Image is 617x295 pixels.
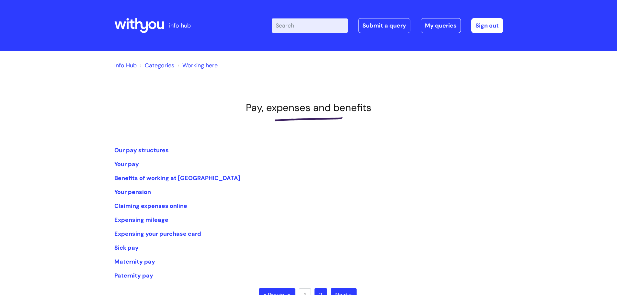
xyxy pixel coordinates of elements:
[114,188,151,196] a: Your pension
[114,272,153,279] a: Paternity pay
[114,230,201,238] a: Expensing your purchase card
[272,18,348,33] input: Search
[114,174,240,182] a: Benefits of working at [GEOGRAPHIC_DATA]
[421,18,461,33] a: My queries
[182,62,218,69] a: Working here
[114,258,155,266] a: Maternity pay
[272,18,503,33] div: | -
[169,20,191,31] p: info hub
[176,60,218,71] li: Working here
[145,62,174,69] a: Categories
[114,102,503,114] h1: Pay, expenses and benefits
[138,60,174,71] li: Solution home
[114,244,139,252] a: Sick pay
[114,202,187,210] a: Claiming expenses online
[471,18,503,33] a: Sign out
[114,146,169,154] a: Our pay structures
[114,160,139,168] a: Your pay
[114,216,168,224] a: Expensing mileage
[358,18,410,33] a: Submit a query
[114,62,137,69] a: Info Hub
